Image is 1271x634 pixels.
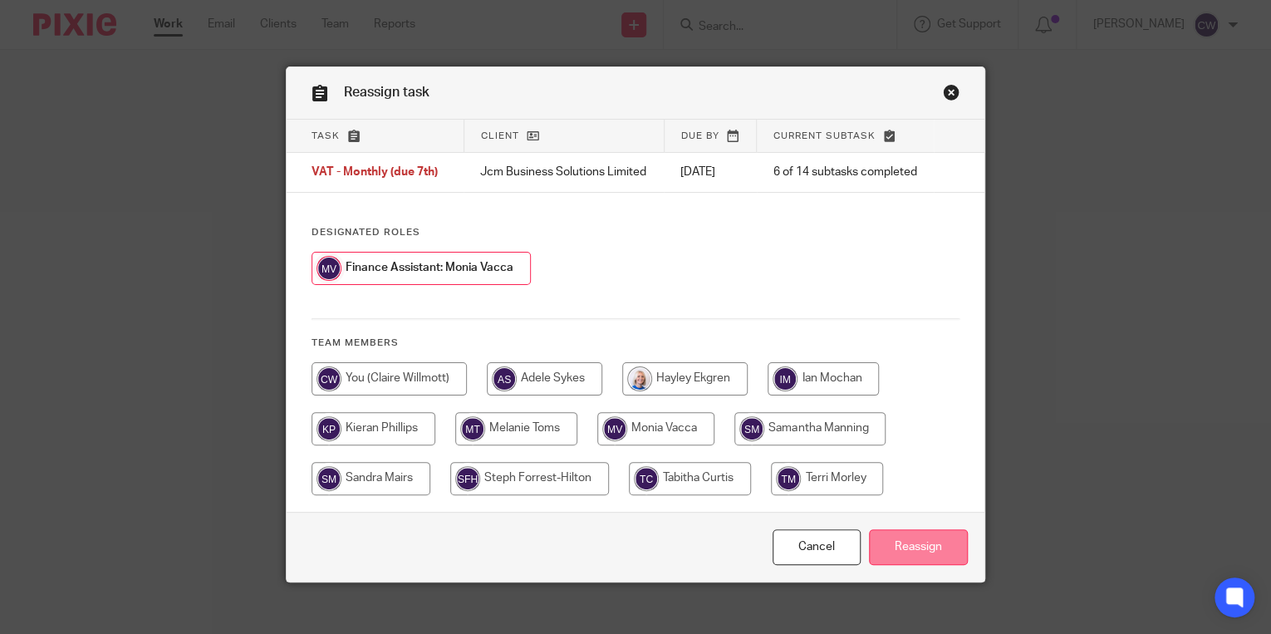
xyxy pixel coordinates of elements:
span: Reassign task [344,86,429,99]
span: Due by [681,131,719,140]
h4: Designated Roles [312,226,959,239]
h4: Team members [312,337,959,350]
td: 6 of 14 subtasks completed [757,153,935,193]
span: VAT - Monthly (due 7th) [312,167,438,179]
span: Current subtask [773,131,876,140]
input: Reassign [869,529,968,565]
a: Close this dialog window [773,529,861,565]
span: Task [312,131,340,140]
span: Client [481,131,519,140]
a: Close this dialog window [943,84,959,106]
p: [DATE] [680,164,739,180]
p: Jcm Business Solutions Limited [480,164,647,180]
